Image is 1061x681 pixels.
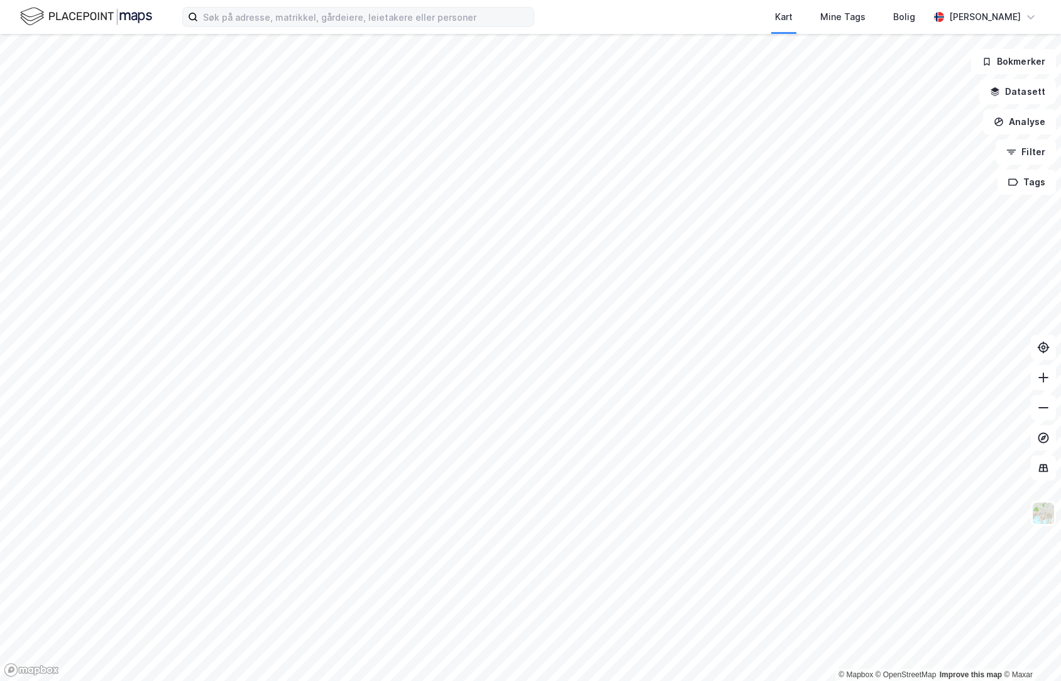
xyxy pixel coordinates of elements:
[820,9,866,25] div: Mine Tags
[4,663,59,677] a: Mapbox homepage
[940,670,1002,679] a: Improve this map
[876,670,937,679] a: OpenStreetMap
[20,6,152,28] img: logo.f888ab2527a4732fd821a326f86c7f29.svg
[949,9,1021,25] div: [PERSON_NAME]
[996,139,1056,165] button: Filter
[983,109,1056,134] button: Analyse
[971,49,1056,74] button: Bokmerker
[893,9,915,25] div: Bolig
[838,670,873,679] a: Mapbox
[775,9,793,25] div: Kart
[1031,501,1055,525] img: Z
[979,79,1056,104] button: Datasett
[998,621,1061,681] iframe: Chat Widget
[998,170,1056,195] button: Tags
[998,621,1061,681] div: Kontrollprogram for chat
[198,8,534,26] input: Søk på adresse, matrikkel, gårdeiere, leietakere eller personer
